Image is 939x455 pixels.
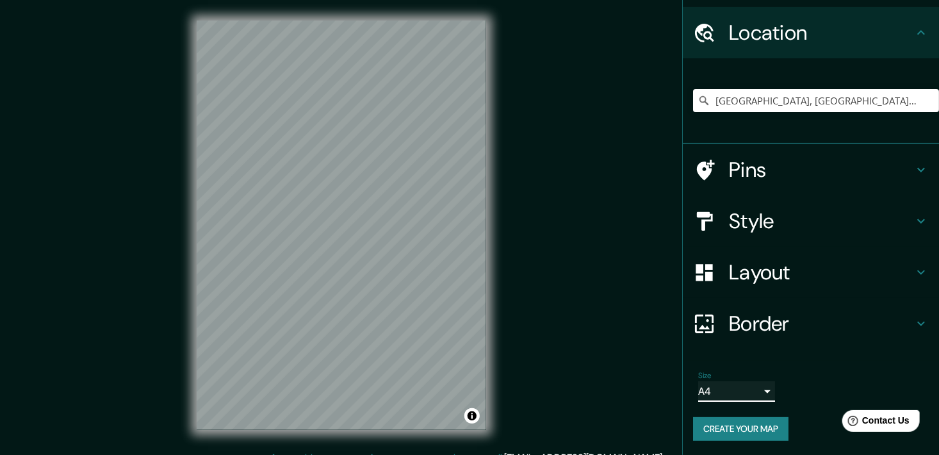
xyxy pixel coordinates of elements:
div: A4 [698,381,775,402]
h4: Border [729,311,913,336]
div: Style [683,195,939,247]
div: Location [683,7,939,58]
div: Pins [683,144,939,195]
button: Toggle attribution [464,408,480,424]
div: Layout [683,247,939,298]
h4: Pins [729,157,913,183]
iframe: Help widget launcher [825,405,925,441]
h4: Style [729,208,913,234]
h4: Layout [729,260,913,285]
div: Border [683,298,939,349]
button: Create your map [693,417,788,441]
label: Size [698,370,712,381]
input: Pick your city or area [693,89,939,112]
h4: Location [729,20,913,45]
canvas: Map [197,21,486,430]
